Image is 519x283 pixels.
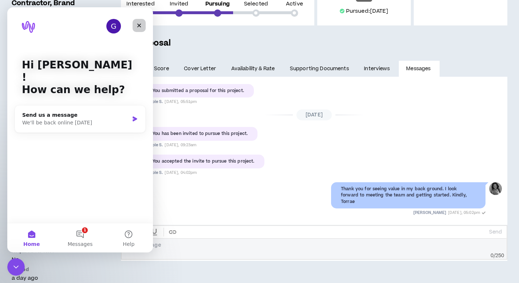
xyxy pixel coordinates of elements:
iframe: Intercom live chat [7,258,25,276]
div: Profile image for Gabriella [99,12,114,26]
p: Selected [244,1,268,7]
div: You accepted the invite to pursue this project. [153,158,255,165]
p: Pursuing [205,1,230,7]
button: Messages [48,216,97,245]
p: No [12,256,98,263]
p: Active [286,1,303,7]
p: Invited [170,1,188,7]
span: 0 [491,252,494,259]
p: Pursued: [DATE] [346,8,388,15]
img: logo [15,14,28,25]
a: Availability & Rate [224,61,282,77]
iframe: Intercom live chat [7,7,153,252]
span: [PERSON_NAME] [413,210,446,215]
p: Thank you for seeing value in my back ground. I look forward to meeting the team and getting star... [341,186,476,205]
span: [DATE] [296,109,332,120]
span: [DATE], 05:02pm [448,210,480,215]
span: Home [16,234,32,239]
div: Send us a message [15,104,122,112]
p: Posted [12,266,98,273]
p: Hi [PERSON_NAME] ! [15,52,131,76]
div: We'll be back online [DATE] [15,112,122,119]
p: How can we help? [15,76,131,89]
span: [DATE], 05:51pm [165,99,197,104]
span: [DATE], 04:02pm [165,170,197,175]
div: Close [125,12,138,25]
div: You has been invited to pursue this project. [153,131,248,137]
p: Send [489,229,502,235]
p: Interested [126,1,154,7]
div: Torrae L. [489,182,502,195]
span: [DATE], 09:23am [165,142,196,148]
h5: My Proposal [121,37,507,49]
div: Send us a messageWe'll be back online [DATE] [7,98,138,125]
span: Cover Letter [184,65,216,73]
button: create hypertext link [166,226,179,238]
button: Send [486,227,505,237]
a: Messages [399,61,440,77]
div: You submitted a proposal for this project. [153,88,244,94]
span: Help [115,234,127,239]
button: Help [97,216,146,245]
span: Messages [60,234,86,239]
button: UNDERLINE text [148,226,161,238]
p: a day ago [12,274,98,282]
a: Supporting Documents [282,61,356,77]
a: Interviews [357,61,399,77]
span: / 250 [494,252,504,259]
